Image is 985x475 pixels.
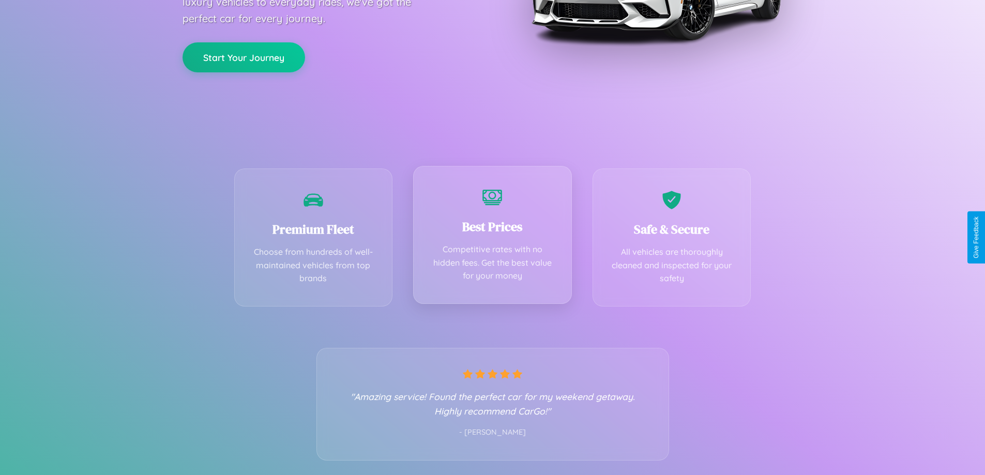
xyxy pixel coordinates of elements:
h3: Premium Fleet [250,221,377,238]
h3: Safe & Secure [609,221,735,238]
h3: Best Prices [429,218,556,235]
p: Competitive rates with no hidden fees. Get the best value for your money [429,243,556,283]
p: All vehicles are thoroughly cleaned and inspected for your safety [609,246,735,285]
div: Give Feedback [973,217,980,258]
button: Start Your Journey [183,42,305,72]
p: Choose from hundreds of well-maintained vehicles from top brands [250,246,377,285]
p: "Amazing service! Found the perfect car for my weekend getaway. Highly recommend CarGo!" [338,389,648,418]
p: - [PERSON_NAME] [338,426,648,439]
